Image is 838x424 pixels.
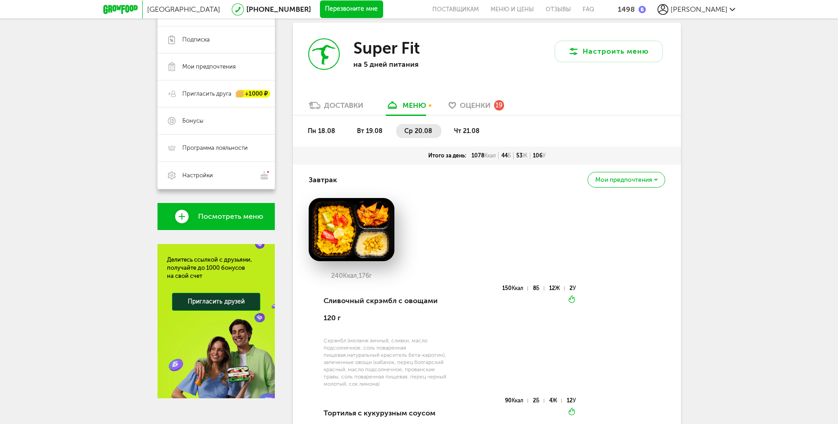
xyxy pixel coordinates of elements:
[569,286,576,290] div: 2
[484,152,496,159] span: Ккал
[505,399,528,403] div: 90
[514,152,530,159] div: 53
[404,127,432,135] span: ср 20.08
[533,399,544,403] div: 2
[454,127,480,135] span: чт 21.08
[182,90,231,98] span: Пригласить друга
[555,41,663,62] button: Настроить меню
[530,152,548,159] div: 106
[309,171,337,189] h4: Завтрак
[182,171,213,180] span: Настройки
[512,285,523,291] span: Ккал
[246,5,311,14] a: [PHONE_NUMBER]
[618,5,635,14] div: 1498
[549,286,565,290] div: 12
[157,53,275,80] a: Мои предпочтения
[309,198,394,261] img: big_K9vRDpLOdvVH9qK4.png
[502,286,528,290] div: 150
[494,100,504,110] div: 19
[309,272,394,280] div: 240 176
[182,144,248,152] span: Программа лояльности
[353,60,471,69] p: на 5 дней питания
[157,80,275,107] a: Пригласить друга +1000 ₽
[555,285,560,291] span: Ж
[172,293,260,311] a: Пригласить друзей
[157,134,275,161] a: Программа лояльности
[157,107,275,134] a: Бонусы
[324,101,363,110] div: Доставки
[381,101,431,115] a: меню
[324,337,449,387] div: Скрэмбл (меланж яичный, сливки, масло подсолнечное, соль поваренная пищевая,натуральный краситель...
[595,177,652,183] span: Мои предпочтения
[308,127,335,135] span: пн 18.08
[573,285,576,291] span: У
[523,152,528,159] span: Ж
[671,5,727,14] span: [PERSON_NAME]
[304,101,368,115] a: Доставки
[426,152,469,159] div: Итого за день:
[536,285,539,291] span: Б
[320,0,383,18] button: Перезвоните мне
[236,90,270,98] div: +1000 ₽
[444,101,509,115] a: Оценки 19
[552,397,557,404] span: Ж
[639,6,646,13] img: bonus_b.cdccf46.png
[499,152,514,159] div: 44
[182,36,210,44] span: Подписка
[147,5,220,14] span: [GEOGRAPHIC_DATA]
[198,212,263,221] span: Посмотреть меню
[549,399,562,403] div: 4
[508,152,511,159] span: Б
[157,203,275,230] a: Посмотреть меню
[403,101,426,110] div: меню
[469,152,499,159] div: 1078
[542,152,546,159] span: У
[460,101,491,110] span: Оценки
[533,286,544,290] div: 8
[353,38,420,58] h3: Super Fit
[369,272,372,280] span: г
[167,256,265,280] div: Делитесь ссылкой с друзьями, получайте до 1000 бонусов на свой счет
[157,26,275,53] a: Подписка
[573,397,576,404] span: У
[182,117,204,125] span: Бонусы
[536,397,539,404] span: Б
[324,286,449,334] div: Сливочный скрэмбл с овощами 120 г
[512,397,523,404] span: Ккал
[182,63,236,71] span: Мои предпочтения
[343,272,359,280] span: Ккал,
[357,127,383,135] span: вт 19.08
[157,161,275,189] a: Настройки
[567,399,576,403] div: 12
